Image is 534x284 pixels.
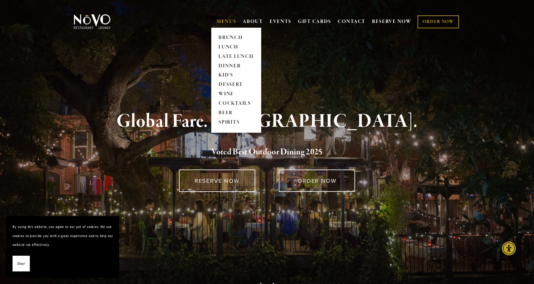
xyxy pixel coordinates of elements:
a: DESSERT [217,80,256,90]
a: Voted Best Outdoor Dining 202 [211,147,318,159]
img: Novo Restaurant &amp; Lounge [73,14,112,30]
a: ORDER NOW [418,15,459,28]
p: By using this website, you agree to our use of cookies. We use cookies to provide you with a grea... [13,222,113,249]
a: LUNCH [217,42,256,52]
a: BRUNCH [217,33,256,42]
a: RESERVE NOW [372,16,412,28]
a: ABOUT [243,19,263,25]
div: Accessibility Menu [502,242,516,255]
a: WINE [217,90,256,99]
a: DINNER [217,61,256,71]
button: Okay! [13,256,30,272]
a: LATE LUNCH [217,52,256,61]
h2: 5 [84,146,450,159]
a: CONTACT [338,16,365,28]
section: Cookie banner [6,216,119,278]
a: KID'S [217,71,256,80]
a: BEER [217,109,256,118]
a: RESERVE NOW [179,170,255,192]
a: ORDER NOW [279,170,355,192]
a: SPIRITS [217,118,256,127]
strong: Global Fare. [GEOGRAPHIC_DATA]. [116,109,418,133]
a: EVENTS [270,19,291,25]
a: GIFT CARDS [298,16,331,28]
a: MENUS [217,19,236,25]
span: Okay! [17,259,25,268]
a: COCKTAILS [217,99,256,109]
